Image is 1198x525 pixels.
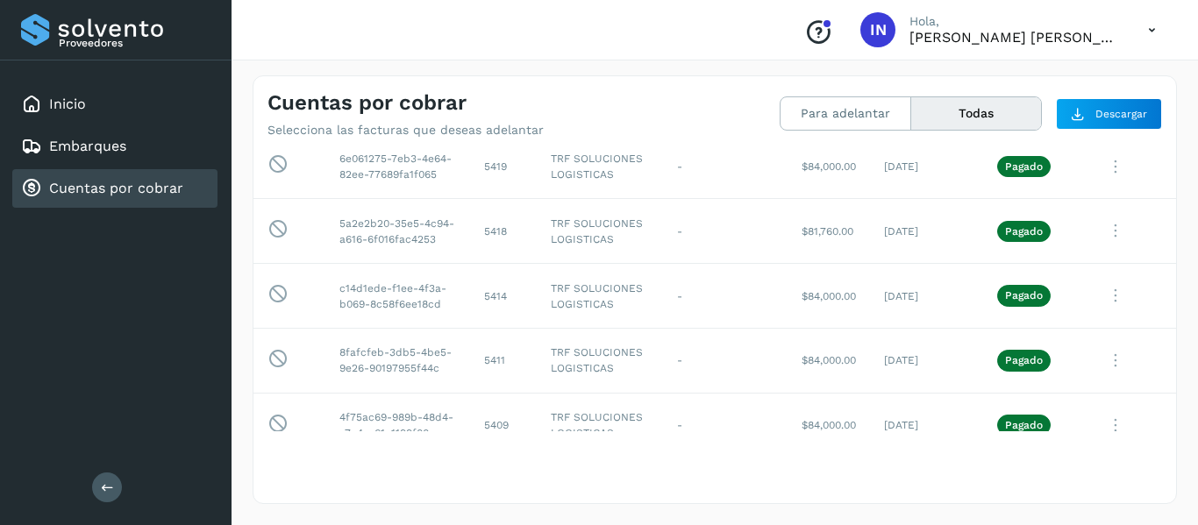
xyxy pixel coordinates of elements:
[325,328,470,393] td: 8fafcfeb-3db5-4be5-9e26-90197955f44c
[537,393,663,458] td: TRF SOLUCIONES LOGISTICAS
[470,134,537,199] td: 5419
[1005,289,1043,302] p: Pagado
[267,123,544,138] p: Selecciona las facturas que deseas adelantar
[267,90,467,116] h4: Cuentas por cobrar
[470,393,537,458] td: 5409
[325,134,470,199] td: 6e061275-7eb3-4e64-82ee-77689fa1f065
[663,264,788,329] td: -
[788,328,870,393] td: $84,000.00
[663,199,788,264] td: -
[1005,419,1043,431] p: Pagado
[911,97,1041,130] button: Todas
[12,169,217,208] div: Cuentas por cobrar
[870,393,983,458] td: [DATE]
[537,199,663,264] td: TRF SOLUCIONES LOGISTICAS
[909,14,1120,29] p: Hola,
[325,264,470,329] td: c14d1ede-f1ee-4f3a-b069-8c58f6ee18cd
[788,199,870,264] td: $81,760.00
[59,37,210,49] p: Proveedores
[470,199,537,264] td: 5418
[49,180,183,196] a: Cuentas por cobrar
[1095,106,1147,122] span: Descargar
[49,96,86,112] a: Inicio
[909,29,1120,46] p: IGNACIO NAGAYA LOPEZ
[470,328,537,393] td: 5411
[537,134,663,199] td: TRF SOLUCIONES LOGISTICAS
[788,393,870,458] td: $84,000.00
[12,127,217,166] div: Embarques
[325,199,470,264] td: 5a2e2b20-35e5-4c94-a616-6f016fac4253
[470,264,537,329] td: 5414
[1005,160,1043,173] p: Pagado
[870,264,983,329] td: [DATE]
[870,134,983,199] td: [DATE]
[663,393,788,458] td: -
[870,199,983,264] td: [DATE]
[781,97,911,130] button: Para adelantar
[49,138,126,154] a: Embarques
[537,328,663,393] td: TRF SOLUCIONES LOGISTICAS
[870,328,983,393] td: [DATE]
[663,328,788,393] td: -
[537,264,663,329] td: TRF SOLUCIONES LOGISTICAS
[788,264,870,329] td: $84,000.00
[663,134,788,199] td: -
[1056,98,1162,130] button: Descargar
[12,85,217,124] div: Inicio
[1005,354,1043,366] p: Pagado
[788,134,870,199] td: $84,000.00
[325,393,470,458] td: 4f75ac69-989b-48d4-a7e4-e61c1199f00a
[1005,225,1043,238] p: Pagado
